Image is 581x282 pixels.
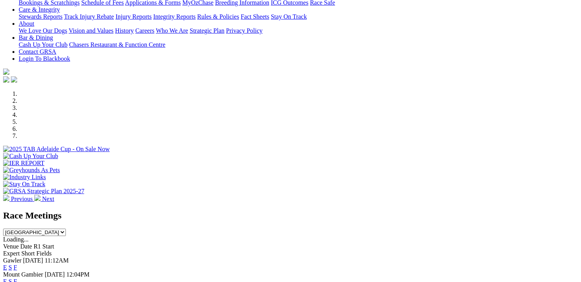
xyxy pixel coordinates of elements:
[69,41,165,48] a: Chasers Restaurant & Function Centre
[3,146,110,153] img: 2025 TAB Adelaide Cup - On Sale Now
[19,20,34,27] a: About
[19,41,578,48] div: Bar & Dining
[190,27,224,34] a: Strategic Plan
[19,41,67,48] a: Cash Up Your Club
[9,264,12,271] a: S
[36,250,51,257] span: Fields
[34,195,41,201] img: chevron-right-pager-white.svg
[11,76,17,83] img: twitter.svg
[19,27,578,34] div: About
[64,13,114,20] a: Track Injury Rebate
[3,257,21,264] span: Gawler
[241,13,269,20] a: Fact Sheets
[3,188,84,195] img: GRSA Strategic Plan 2025-27
[20,243,32,250] span: Date
[11,196,33,202] span: Previous
[135,27,154,34] a: Careers
[19,13,578,20] div: Care & Integrity
[271,13,307,20] a: Stay On Track
[14,264,17,271] a: F
[23,257,43,264] span: [DATE]
[3,153,58,160] img: Cash Up Your Club
[3,210,578,221] h2: Race Meetings
[19,13,62,20] a: Stewards Reports
[226,27,263,34] a: Privacy Policy
[45,271,65,278] span: [DATE]
[115,13,152,20] a: Injury Reports
[19,55,70,62] a: Login To Blackbook
[156,27,188,34] a: Who We Are
[3,196,34,202] a: Previous
[3,243,19,250] span: Venue
[45,257,69,264] span: 11:12AM
[115,27,134,34] a: History
[153,13,196,20] a: Integrity Reports
[3,250,20,257] span: Expert
[3,69,9,75] img: logo-grsa-white.png
[19,34,53,41] a: Bar & Dining
[3,174,46,181] img: Industry Links
[42,196,54,202] span: Next
[3,167,60,174] img: Greyhounds As Pets
[3,236,28,243] span: Loading...
[19,27,67,34] a: We Love Our Dogs
[197,13,239,20] a: Rules & Policies
[19,48,56,55] a: Contact GRSA
[34,196,54,202] a: Next
[3,271,43,278] span: Mount Gambier
[3,76,9,83] img: facebook.svg
[3,195,9,201] img: chevron-left-pager-white.svg
[66,271,90,278] span: 12:04PM
[3,160,44,167] img: IER REPORT
[34,243,54,250] span: R1 Start
[19,6,60,13] a: Care & Integrity
[69,27,113,34] a: Vision and Values
[3,181,45,188] img: Stay On Track
[21,250,35,257] span: Short
[3,264,7,271] a: E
